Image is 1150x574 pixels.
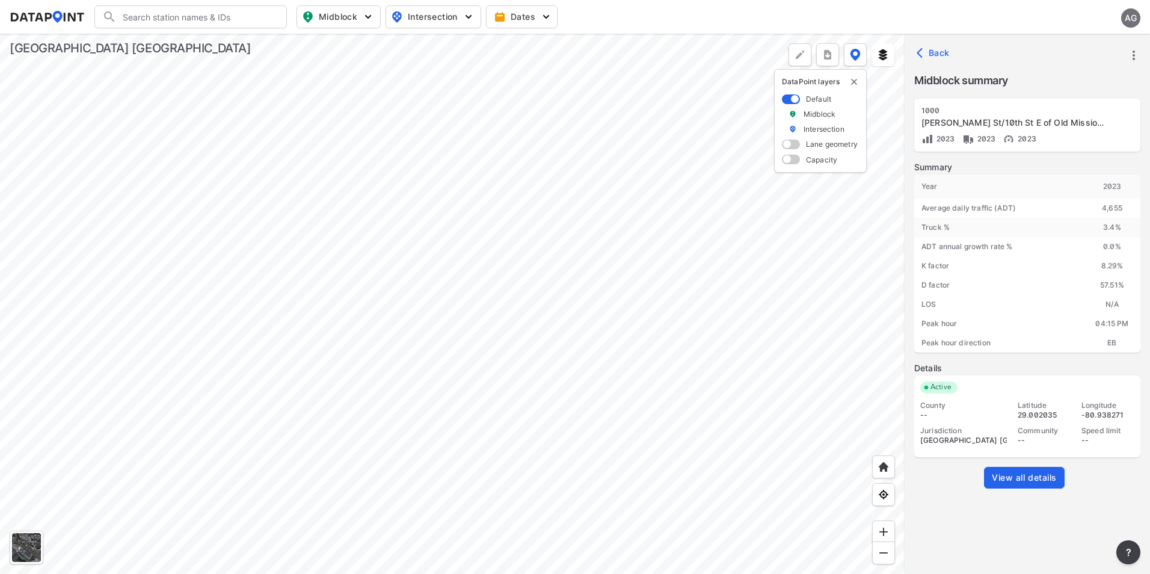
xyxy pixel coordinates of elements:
[933,134,955,143] span: 2023
[1081,436,1134,445] div: --
[849,77,859,87] button: delete
[10,40,251,57] div: [GEOGRAPHIC_DATA] [GEOGRAPHIC_DATA]
[1081,401,1134,410] div: Longitude
[1003,133,1015,145] img: Vehicle speed
[914,256,1084,276] div: K factor
[789,43,811,66] div: Polygon tool
[926,381,958,393] span: Active
[914,237,1084,256] div: ADT annual growth rate %
[794,49,806,61] img: +Dz8AAAAASUVORK5CYII=
[806,94,831,104] label: Default
[362,11,374,23] img: 5YPKRKmlfpI5mqlR8AD95paCi+0kK1fRFDJSaMmawlwaeJcJwk9O2fotCW5ve9gAAAAASUVORK5CYII=
[850,49,861,61] img: data-point-layers.37681fc9.svg
[806,139,858,149] label: Lane geometry
[914,161,1140,173] label: Summary
[974,134,996,143] span: 2023
[962,133,974,145] img: Vehicle class
[804,109,835,119] label: Midblock
[872,455,895,478] div: Home
[463,11,475,23] img: 5YPKRKmlfpI5mqlR8AD95paCi+0kK1fRFDJSaMmawlwaeJcJwk9O2fotCW5ve9gAAAAASUVORK5CYII=
[782,77,859,87] p: DataPoint layers
[391,10,473,24] span: Intersection
[540,11,552,23] img: 5YPKRKmlfpI5mqlR8AD95paCi+0kK1fRFDJSaMmawlwaeJcJwk9O2fotCW5ve9gAAAAASUVORK5CYII=
[10,531,43,564] div: Toggle basemap
[914,174,1084,199] div: Year
[1084,295,1140,314] div: N/A
[1018,436,1071,445] div: --
[1084,256,1140,276] div: 8.29%
[10,11,85,23] img: dataPointLogo.9353c09d.svg
[992,472,1057,484] span: View all details
[914,218,1084,237] div: Truck %
[494,11,506,23] img: calendar-gold.39a51dde.svg
[872,542,895,564] div: Zoom out
[914,72,1140,89] label: Midblock summary
[914,333,1084,353] div: Peak hour direction
[878,489,890,501] img: zeq5HYn9AnE9l6UmnFLPAAAAAElFTkSuQmCC
[920,436,1007,445] div: [GEOGRAPHIC_DATA] [GEOGRAPHIC_DATA]
[1116,540,1140,564] button: more
[921,133,933,145] img: Volume count
[386,5,481,28] button: Intersection
[1124,45,1144,66] button: more
[390,10,404,24] img: map_pin_int.54838e6b.svg
[877,49,889,61] img: layers.ee07997e.svg
[816,43,839,66] button: more
[1084,333,1140,353] div: EB
[914,295,1084,314] div: LOS
[1084,276,1140,295] div: 57.51%
[878,547,890,559] img: MAAAAAElFTkSuQmCC
[1084,237,1140,256] div: 0.0 %
[301,10,315,24] img: map_pin_mid.602f9df1.svg
[920,410,1007,420] div: --
[496,11,550,23] span: Dates
[1081,410,1134,420] div: -80.938271
[878,526,890,538] img: ZvzfEJKXnyWIrJytrsY285QMwk63cM6Drc+sIAAAAASUVORK5CYII=
[806,155,837,165] label: Capacity
[1084,314,1140,333] div: 04:15 PM
[302,10,373,24] span: Midblock
[1084,199,1140,218] div: 4,655
[789,124,797,134] img: marker_Intersection.6861001b.svg
[1121,8,1140,28] div: AG
[914,276,1084,295] div: D factor
[919,47,950,59] span: Back
[117,7,279,26] input: Search
[1018,401,1071,410] div: Latitude
[920,426,1007,436] div: Jurisdiction
[920,401,1007,410] div: County
[1084,218,1140,237] div: 3.4 %
[921,106,1105,116] div: 1000
[822,49,834,61] img: xqJnZQTG2JQi0x5lvmkeSNbbgIiQD62bqHG8IfrOzanD0FsRdYrij6fAAAAAElFTkSuQmCC
[1015,134,1036,143] span: 2023
[872,520,895,543] div: Zoom in
[1018,426,1071,436] div: Community
[1081,426,1134,436] div: Speed limit
[297,5,381,28] button: Midblock
[486,5,558,28] button: Dates
[1124,545,1133,560] span: ?
[914,314,1084,333] div: Peak hour
[1084,174,1140,199] div: 2023
[921,117,1105,129] div: Josephine St/10th St E of Old Mission Rd [1000]
[789,109,797,119] img: marker_Midblock.5ba75e30.svg
[914,199,1084,218] div: Average daily traffic (ADT)
[1018,410,1071,420] div: 29.002035
[804,124,844,134] label: Intersection
[878,461,890,473] img: +XpAUvaXAN7GudzAAAAAElFTkSuQmCC
[914,43,955,63] button: Back
[914,362,1140,374] label: Details
[872,483,895,506] div: View my location
[849,77,859,87] img: close-external-leyer.3061a1c7.svg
